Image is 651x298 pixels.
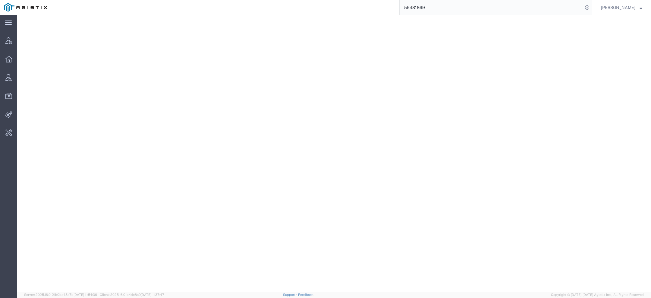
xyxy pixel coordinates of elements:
span: Server: 2025.16.0-21b0bc45e7b [24,293,97,296]
a: Feedback [298,293,313,296]
button: [PERSON_NAME] [601,4,643,11]
span: [DATE] 11:54:36 [74,293,97,296]
a: Support [283,293,298,296]
span: Kaitlyn Hostetler [601,4,635,11]
span: [DATE] 11:37:47 [141,293,164,296]
span: Client: 2025.16.0-b4dc8a9 [100,293,164,296]
iframe: FS Legacy Container [17,15,651,292]
img: logo [4,3,47,12]
input: Search for shipment number, reference number [400,0,583,15]
span: Copyright © [DATE]-[DATE] Agistix Inc., All Rights Reserved [551,292,644,297]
